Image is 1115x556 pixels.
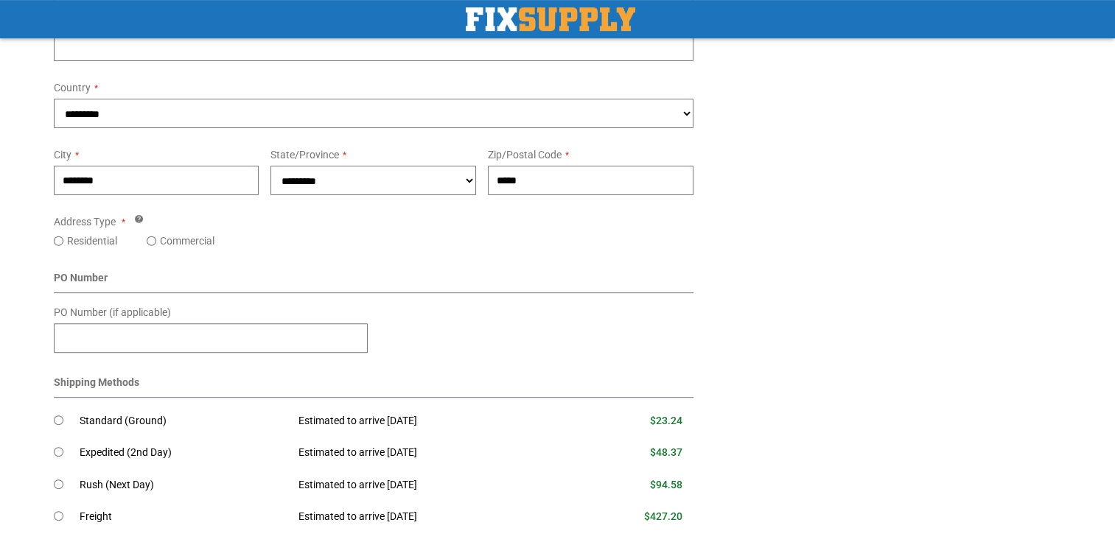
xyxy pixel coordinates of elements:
span: $23.24 [650,415,682,426]
td: Rush (Next Day) [80,469,288,502]
span: City [54,149,71,161]
span: PO Number (if applicable) [54,306,171,318]
td: Standard (Ground) [80,405,288,437]
td: Freight [80,501,288,533]
td: Estimated to arrive [DATE] [287,469,572,502]
span: Country [54,82,91,94]
span: Zip/Postal Code [488,149,562,161]
div: PO Number [54,270,694,293]
img: Fix Industrial Supply [466,7,635,31]
span: $427.20 [644,510,682,522]
div: Shipping Methods [54,375,694,398]
td: Estimated to arrive [DATE] [287,405,572,437]
label: Commercial [160,233,214,248]
span: Address Type [54,216,116,228]
span: State/Province [270,149,339,161]
a: store logo [466,7,635,31]
label: Residential [67,233,117,248]
td: Estimated to arrive [DATE] [287,501,572,533]
span: $94.58 [650,479,682,490]
td: Estimated to arrive [DATE] [287,437,572,469]
span: $48.37 [650,446,682,458]
td: Expedited (2nd Day) [80,437,288,469]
